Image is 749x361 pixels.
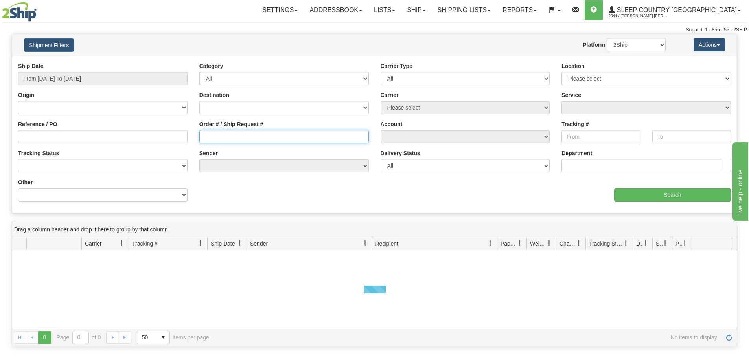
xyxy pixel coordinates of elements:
label: Ship Date [18,62,44,70]
a: Pickup Status filter column settings [678,236,692,250]
label: Category [199,62,223,70]
label: Delivery Status [381,149,420,157]
span: No items to display [220,334,717,341]
a: Settings [256,0,304,20]
div: grid grouping header [12,222,737,237]
label: Origin [18,91,34,99]
a: Shipping lists [432,0,497,20]
input: From [561,130,640,143]
span: Carrier [85,240,102,247]
button: Shipment Filters [24,38,74,52]
span: items per page [137,331,209,344]
span: Recipient [375,240,398,247]
label: Tracking # [561,120,589,128]
label: Department [561,149,592,157]
span: Shipment Issues [656,240,663,247]
div: Support: 1 - 855 - 55 - 2SHIP [2,27,747,33]
a: Ship [401,0,431,20]
a: Carrier filter column settings [115,236,129,250]
span: Sender [250,240,268,247]
a: Delivery Status filter column settings [639,236,652,250]
label: Reference / PO [18,120,57,128]
span: 50 [142,334,152,341]
iframe: chat widget [731,140,748,220]
label: Carrier [381,91,399,99]
a: Charge filter column settings [572,236,585,250]
button: Actions [694,38,725,51]
a: Sleep Country [GEOGRAPHIC_DATA] 2044 / [PERSON_NAME] [PERSON_NAME] [603,0,747,20]
span: Page 0 [38,331,51,344]
a: Ship Date filter column settings [233,236,247,250]
span: Sleep Country [GEOGRAPHIC_DATA] [615,7,737,13]
label: Tracking Status [18,149,59,157]
span: Delivery Status [636,240,643,247]
a: Shipment Issues filter column settings [659,236,672,250]
span: Charge [559,240,576,247]
a: Reports [497,0,543,20]
span: Page sizes drop down [137,331,170,344]
span: Tracking Status [589,240,623,247]
label: Carrier Type [381,62,412,70]
label: Account [381,120,403,128]
a: Weight filter column settings [543,236,556,250]
span: select [157,331,169,344]
span: Page of 0 [57,331,101,344]
div: live help - online [6,5,73,14]
label: Destination [199,91,229,99]
a: Tracking Status filter column settings [619,236,633,250]
span: Pickup Status [675,240,682,247]
input: Search [614,188,731,202]
a: Tracking # filter column settings [194,236,207,250]
label: Service [561,91,581,99]
a: Recipient filter column settings [484,236,497,250]
label: Sender [199,149,218,157]
a: Sender filter column settings [359,236,372,250]
input: To [652,130,731,143]
a: Addressbook [304,0,368,20]
span: Tracking # [132,240,158,247]
a: Lists [368,0,401,20]
a: Packages filter column settings [513,236,526,250]
span: Packages [501,240,517,247]
label: Order # / Ship Request # [199,120,263,128]
a: Refresh [723,331,735,344]
img: logo2044.jpg [2,2,37,22]
span: 2044 / [PERSON_NAME] [PERSON_NAME] [609,12,668,20]
span: Weight [530,240,547,247]
span: Ship Date [211,240,235,247]
label: Platform [583,41,605,49]
label: Location [561,62,584,70]
label: Other [18,178,33,186]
